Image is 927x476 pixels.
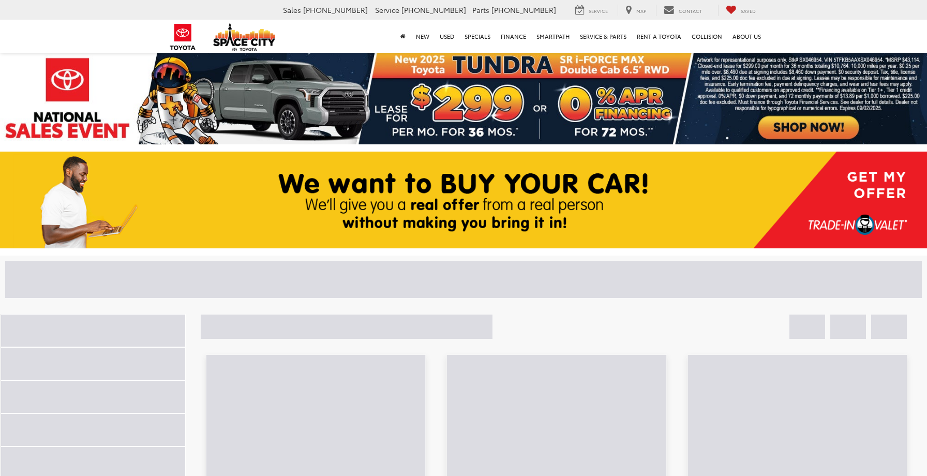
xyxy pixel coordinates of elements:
[656,5,710,16] a: Contact
[411,20,435,53] a: New
[531,20,575,53] a: SmartPath
[636,7,646,14] span: Map
[401,5,466,15] span: [PHONE_NUMBER]
[375,5,399,15] span: Service
[496,20,531,53] a: Finance
[589,7,608,14] span: Service
[575,20,632,53] a: Service & Parts
[213,23,275,51] img: Space City Toyota
[283,5,301,15] span: Sales
[741,7,756,14] span: Saved
[632,20,686,53] a: Rent a Toyota
[472,5,489,15] span: Parts
[718,5,764,16] a: My Saved Vehicles
[395,20,411,53] a: Home
[679,7,702,14] span: Contact
[686,20,727,53] a: Collision
[567,5,616,16] a: Service
[163,20,202,54] img: Toyota
[303,5,368,15] span: [PHONE_NUMBER]
[491,5,556,15] span: [PHONE_NUMBER]
[618,5,654,16] a: Map
[459,20,496,53] a: Specials
[435,20,459,53] a: Used
[727,20,766,53] a: About Us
